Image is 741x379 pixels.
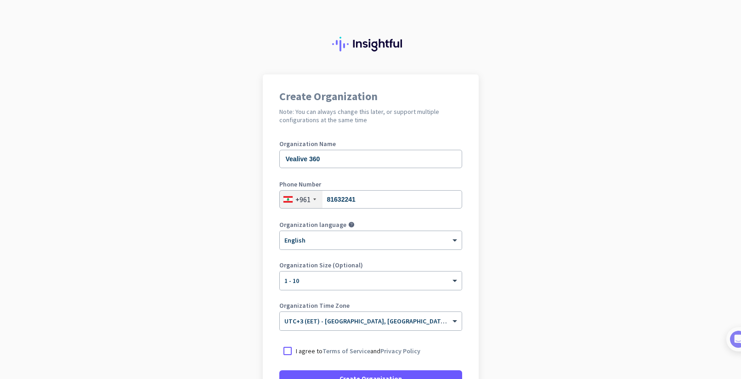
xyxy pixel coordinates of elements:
a: Privacy Policy [380,347,420,355]
h2: Note: You can always change this later, or support multiple configurations at the same time [279,107,462,124]
img: Insightful [332,37,409,51]
label: Organization Time Zone [279,302,462,309]
i: help [348,221,355,228]
label: Organization Name [279,141,462,147]
label: Phone Number [279,181,462,187]
label: Organization Size (Optional) [279,262,462,268]
input: 1 123 456 [279,190,462,209]
a: Terms of Service [322,347,370,355]
input: What is the name of your organization? [279,150,462,168]
h1: Create Organization [279,91,462,102]
p: I agree to and [296,346,420,356]
label: Organization language [279,221,346,228]
div: +961 [295,195,311,204]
